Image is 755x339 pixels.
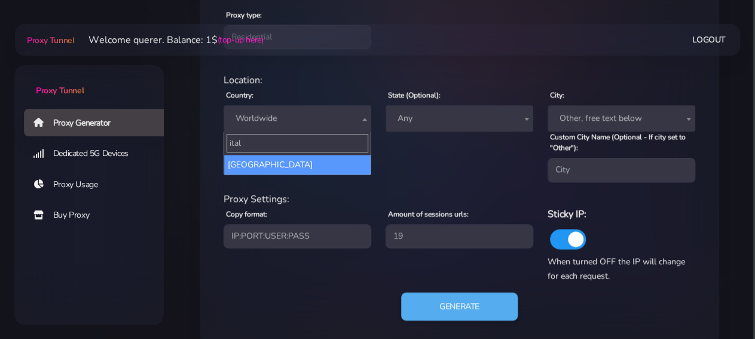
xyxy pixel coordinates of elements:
label: Country: [226,90,253,100]
label: Proxy type: [226,10,262,20]
span: When turned OFF the IP will change for each request. [548,256,685,282]
div: Location: [216,73,702,87]
span: Any [393,110,526,127]
label: Custom City Name (Optional - If city set to "Other"): [550,132,695,153]
a: Dedicated 5G Devices [24,140,173,167]
a: (top-up here) [217,33,263,46]
iframe: Webchat Widget [697,281,740,324]
a: Proxy Usage [24,171,173,198]
label: Amount of sessions urls: [388,209,469,219]
input: City [548,158,695,182]
span: Other, free text below [555,110,688,127]
a: Proxy Tunnel [14,65,164,97]
span: Any [386,105,533,132]
button: Generate [401,292,518,321]
li: [GEOGRAPHIC_DATA] [224,155,371,175]
div: Proxy Settings: [216,192,702,206]
a: Logout [692,29,726,51]
li: Welcome querer. Balance: 1$ [74,33,263,47]
span: Proxy Tunnel [36,85,84,96]
a: Proxy Generator [24,109,173,136]
span: Worldwide [224,105,371,132]
a: Proxy Tunnel [25,30,74,50]
h6: Sticky IP: [548,206,695,222]
a: Buy Proxy [24,201,173,229]
span: Proxy Tunnel [27,35,74,46]
span: Other, free text below [548,105,695,132]
label: State (Optional): [388,90,441,100]
span: Worldwide [231,110,364,127]
label: Copy format: [226,209,267,219]
label: City: [550,90,564,100]
input: Search [227,134,368,152]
